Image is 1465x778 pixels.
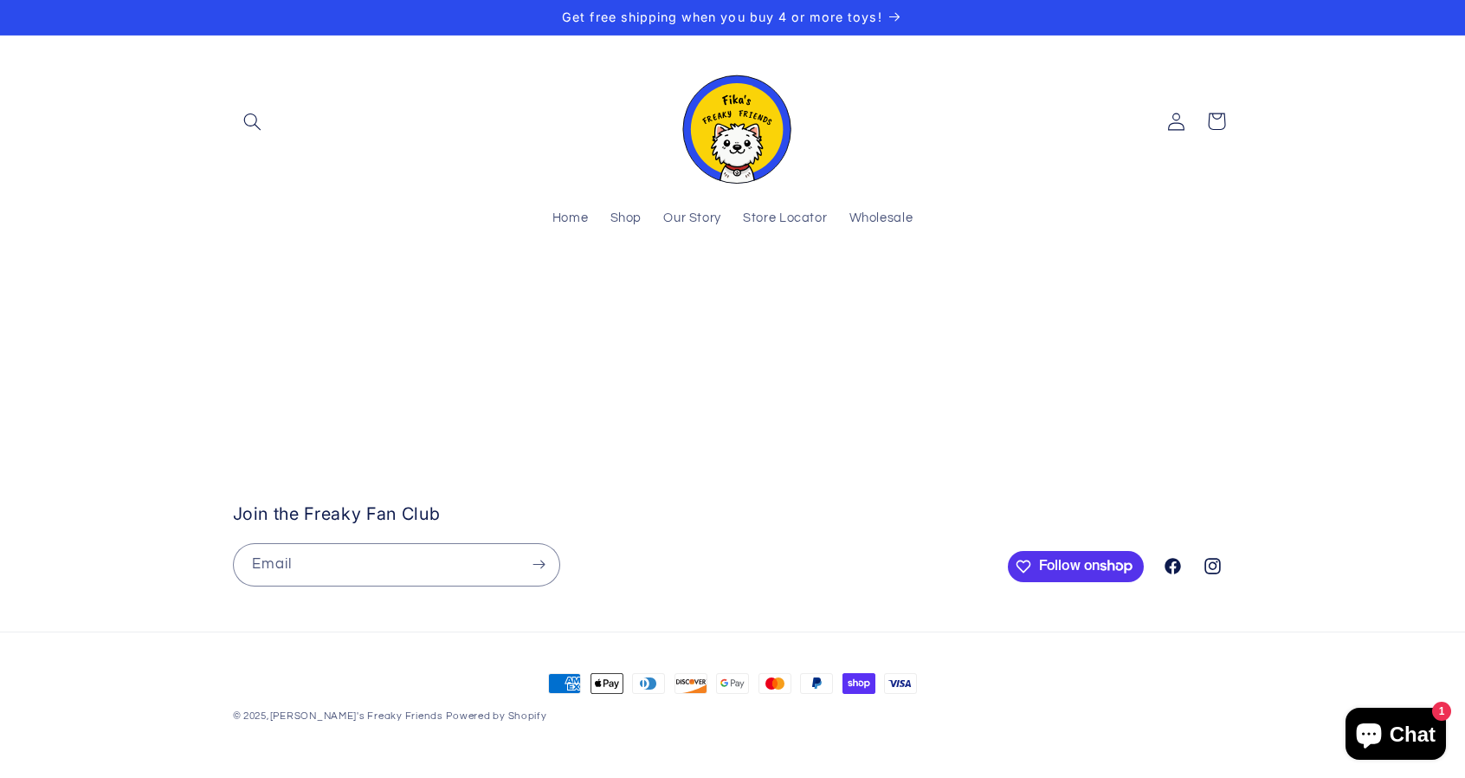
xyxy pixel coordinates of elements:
[552,211,589,227] span: Home
[849,211,913,227] span: Wholesale
[672,60,793,184] img: Fika's Freaky Friends
[665,53,800,191] a: Fika's Freaky Friends
[732,200,838,238] a: Store Locator
[519,543,558,586] button: Subscribe
[1340,708,1451,764] inbox-online-store-chat: Shopify online store chat
[599,200,653,238] a: Shop
[270,711,443,721] a: [PERSON_NAME]'s Freaky Friends
[610,211,642,227] span: Shop
[233,711,443,721] small: © 2025,
[446,711,546,721] a: Powered by Shopify
[663,211,721,227] span: Our Story
[541,200,599,238] a: Home
[562,10,881,24] span: Get free shipping when you buy 4 or more toys!
[653,200,732,238] a: Our Story
[233,503,999,525] h2: Join the Freaky Fan Club
[233,101,273,141] summary: Search
[743,211,827,227] span: Store Locator
[838,200,924,238] a: Wholesale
